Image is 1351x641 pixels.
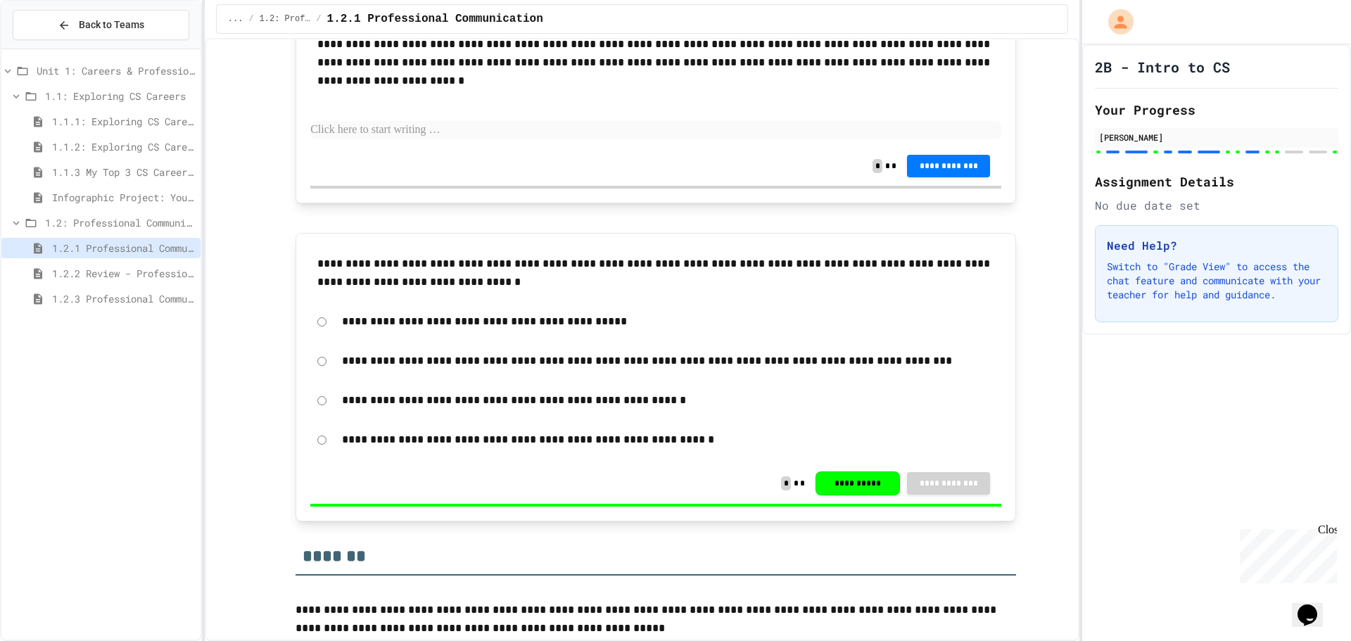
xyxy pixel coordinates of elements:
span: 1.2.1 Professional Communication [52,241,195,255]
span: Unit 1: Careers & Professionalism [37,63,195,78]
span: 1.1.1: Exploring CS Careers [52,114,195,129]
h1: 2B - Intro to CS [1095,57,1230,77]
iframe: chat widget [1292,585,1337,627]
span: 1.2: Professional Communication [45,215,195,230]
div: [PERSON_NAME] [1099,131,1334,144]
iframe: chat widget [1234,523,1337,583]
span: 1.2.2 Review - Professional Communication [52,266,195,281]
h2: Assignment Details [1095,172,1338,191]
span: / [316,13,321,25]
h2: Your Progress [1095,100,1338,120]
span: 1.2.1 Professional Communication [327,11,543,27]
div: Chat with us now!Close [6,6,97,89]
span: / [248,13,253,25]
div: My Account [1093,6,1137,38]
span: 1.1.2: Exploring CS Careers - Review [52,139,195,154]
span: Infographic Project: Your favorite CS [52,190,195,205]
h3: Need Help? [1107,237,1326,254]
span: 1.2: Professional Communication [260,13,311,25]
span: 1.2.3 Professional Communication Challenge [52,291,195,306]
span: 1.1: Exploring CS Careers [45,89,195,103]
div: No due date set [1095,197,1338,214]
button: Back to Teams [13,10,189,40]
p: Switch to "Grade View" to access the chat feature and communicate with your teacher for help and ... [1107,260,1326,302]
span: Back to Teams [79,18,144,32]
span: ... [228,13,243,25]
span: 1.1.3 My Top 3 CS Careers! [52,165,195,179]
